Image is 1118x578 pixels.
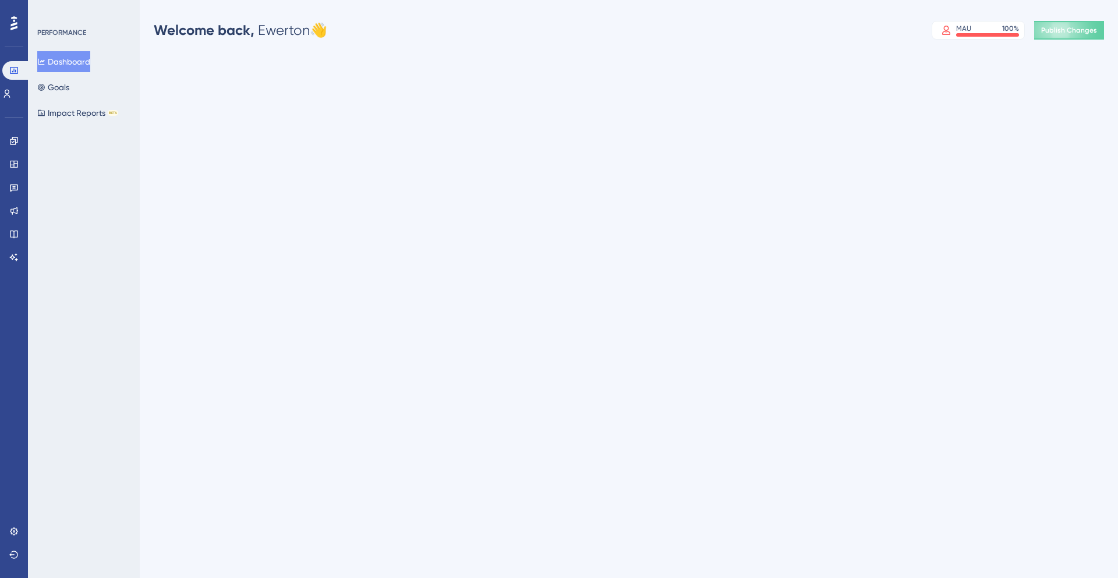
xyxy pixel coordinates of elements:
button: Dashboard [37,51,90,72]
div: MAU [956,24,971,33]
div: PERFORMANCE [37,28,86,37]
div: BETA [108,110,118,116]
span: Publish Changes [1041,26,1097,35]
div: 100 % [1002,24,1019,33]
button: Goals [37,77,69,98]
div: Ewerton 👋 [154,21,327,40]
button: Publish Changes [1034,21,1104,40]
span: Welcome back, [154,22,254,38]
button: Impact ReportsBETA [37,102,118,123]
